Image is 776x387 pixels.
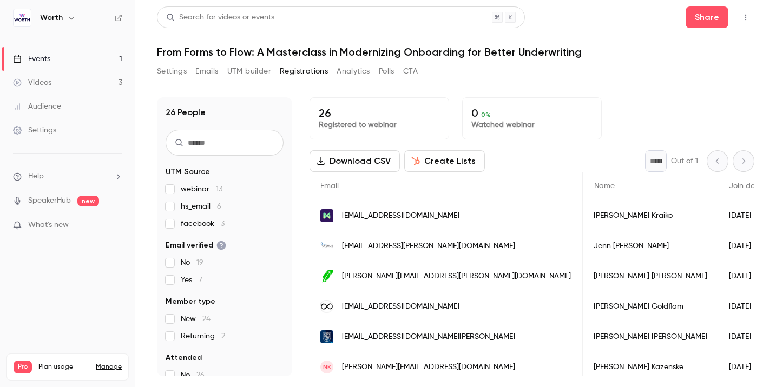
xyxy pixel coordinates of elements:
span: 2 [221,332,225,340]
span: facebook [181,218,225,229]
button: Registrations [280,63,328,80]
div: Settings [13,125,56,136]
img: cygnuspay.com [320,239,333,252]
button: Share [686,6,728,28]
img: cpagame.com [320,300,333,313]
div: Search for videos or events [166,12,274,23]
button: Emails [195,63,218,80]
span: New [181,313,211,324]
a: Manage [96,363,122,371]
span: Attended [166,352,202,363]
span: [EMAIL_ADDRESS][DOMAIN_NAME] [342,210,459,222]
h1: 26 People [166,106,206,119]
span: No [181,257,203,268]
div: [DATE] [718,261,773,291]
span: Name [594,182,615,190]
span: new [77,196,99,206]
div: Events [13,54,50,64]
div: [PERSON_NAME] Kazenske [583,352,718,382]
p: Watched webinar [471,119,593,130]
span: 26 [196,371,205,379]
button: Settings [157,63,187,80]
span: 3 [221,220,225,228]
button: Polls [379,63,394,80]
span: [PERSON_NAME][EMAIL_ADDRESS][DOMAIN_NAME] [342,362,515,373]
a: SpeakerHub [28,195,71,206]
div: Videos [13,77,51,88]
img: robinhood.com [320,269,333,284]
span: 24 [202,315,211,323]
span: Email [320,182,339,190]
p: 26 [319,106,440,119]
div: [DATE] [718,322,773,352]
span: 13 [216,185,222,193]
span: UTM Source [166,166,210,177]
span: 19 [196,259,203,266]
img: student.hult.edu [320,330,333,343]
span: [EMAIL_ADDRESS][DOMAIN_NAME][PERSON_NAME] [342,331,515,343]
img: nmi.com [320,209,333,222]
span: NK [323,362,331,372]
span: webinar [181,184,222,195]
span: Email verified [166,240,226,251]
span: [PERSON_NAME][EMAIL_ADDRESS][PERSON_NAME][DOMAIN_NAME] [342,271,571,282]
div: [DATE] [718,291,773,322]
span: Pro [14,361,32,373]
span: hs_email [181,201,221,212]
span: [EMAIL_ADDRESS][PERSON_NAME][DOMAIN_NAME] [342,241,515,252]
div: Jenn [PERSON_NAME] [583,231,718,261]
div: [DATE] [718,201,773,231]
div: Audience [13,101,61,112]
span: Join date [729,182,762,190]
p: Out of 1 [671,156,698,166]
span: Help [28,171,44,182]
span: 6 [217,203,221,210]
span: Returning [181,331,225,342]
button: Create Lists [404,150,485,172]
span: Yes [181,275,202,285]
span: Member type [166,296,215,307]
p: 0 [471,106,593,119]
span: Plan usage [38,363,89,371]
h6: Worth [40,12,63,23]
button: Download CSV [310,150,400,172]
img: Worth [14,9,31,26]
div: [PERSON_NAME] [PERSON_NAME] [583,322,718,352]
button: Analytics [337,63,370,80]
span: 0 % [481,111,491,118]
span: What's new [28,219,69,231]
li: help-dropdown-opener [13,171,122,182]
span: [EMAIL_ADDRESS][DOMAIN_NAME] [342,301,459,312]
div: [DATE] [718,231,773,261]
div: [PERSON_NAME] Goldflam [583,291,718,322]
div: [DATE] [718,352,773,382]
span: 7 [199,276,202,284]
button: UTM builder [227,63,271,80]
div: [PERSON_NAME] Kraiko [583,201,718,231]
h1: From Forms to Flow: A Masterclass in Modernizing Onboarding for Better Underwriting [157,45,754,58]
p: Registered to webinar [319,119,440,130]
span: No [181,370,205,381]
button: CTA [403,63,418,80]
div: [PERSON_NAME] [PERSON_NAME] [583,261,718,291]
